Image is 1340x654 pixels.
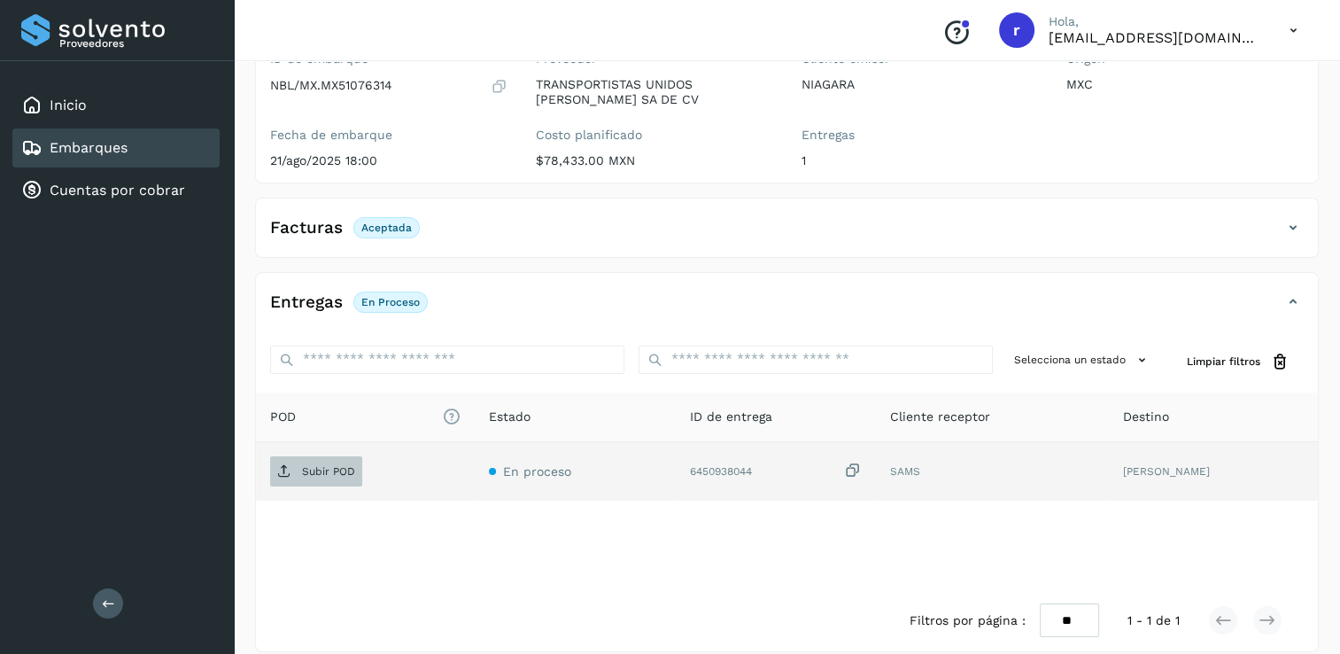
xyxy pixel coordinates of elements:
[536,77,773,107] p: TRANSPORTISTAS UNIDOS [PERSON_NAME] SA DE CV
[270,218,343,238] h4: Facturas
[910,611,1026,630] span: Filtros por página :
[12,86,220,125] div: Inicio
[1066,77,1304,92] p: MXC
[1049,14,1261,29] p: Hola,
[270,292,343,313] h4: Entregas
[536,128,773,143] label: Costo planificado
[1127,611,1180,630] span: 1 - 1 de 1
[802,128,1039,143] label: Entregas
[361,296,420,308] p: En proceso
[12,171,220,210] div: Cuentas por cobrar
[1187,354,1260,370] span: Limpiar filtros
[689,408,771,426] span: ID de entrega
[12,128,220,167] div: Embarques
[1049,29,1261,46] p: romanreyes@tumsa.com.mx
[1123,408,1169,426] span: Destino
[302,465,355,478] p: Subir POD
[1007,346,1158,375] button: Selecciona un estado
[489,408,531,426] span: Estado
[876,442,1109,501] td: SAMS
[802,153,1039,168] p: 1
[270,78,392,93] p: NBL/MX.MX51076314
[361,222,412,234] p: Aceptada
[1109,442,1318,501] td: [PERSON_NAME]
[536,153,773,168] p: $78,433.00 MXN
[50,97,87,113] a: Inicio
[50,182,185,199] a: Cuentas por cobrar
[1173,346,1304,378] button: Limpiar filtros
[689,462,862,480] div: 6450938044
[50,139,128,156] a: Embarques
[270,456,362,487] button: Subir POD
[270,408,461,426] span: POD
[270,128,507,143] label: Fecha de embarque
[890,408,990,426] span: Cliente receptor
[256,213,1318,257] div: FacturasAceptada
[270,153,507,168] p: 21/ago/2025 18:00
[256,287,1318,331] div: EntregasEn proceso
[802,77,1039,92] p: NIAGARA
[503,464,571,479] span: En proceso
[59,37,213,50] p: Proveedores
